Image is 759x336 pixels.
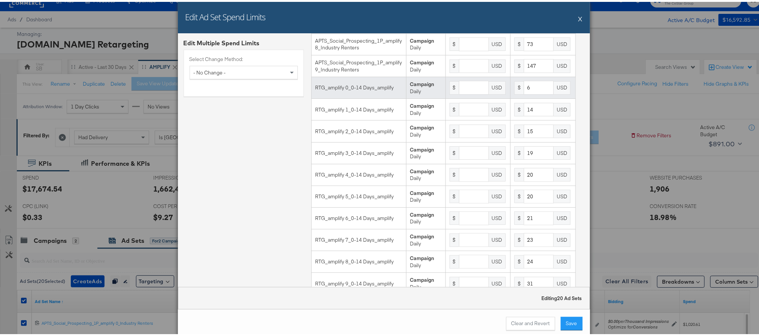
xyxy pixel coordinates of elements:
div: USD [554,101,571,114]
div: $ [450,188,459,201]
td: Daily [406,54,445,75]
div: $ [514,36,524,49]
div: USD [554,144,571,158]
td: Daily [406,271,445,293]
div: USD [554,188,571,201]
strong: Campaign [410,166,435,173]
span: 20 Ad Sets [557,293,582,300]
div: $ [514,232,524,245]
div: USD [489,275,506,288]
div: $ [514,275,524,288]
td: Daily [406,97,445,119]
div: RTG_amplify 0_0-14 Days_amplify [315,82,402,89]
div: RTG_amplify 5_0-14 Days_amplify [315,191,402,198]
td: Daily [406,205,445,227]
td: Daily [406,140,445,162]
button: X [578,9,583,24]
div: RTG_amplify 2_0-14 Days_amplify [315,126,402,133]
td: Daily [406,227,445,249]
div: $ [450,123,459,136]
div: USD [489,36,506,49]
div: $ [514,188,524,201]
div: $ [514,79,524,93]
div: RTG_amplify 7_0-14 Days_amplify [315,235,402,242]
div: USD [554,79,571,93]
div: USD [554,253,571,267]
div: APTS_Social_Prospecting_1P_amplify 9_Industry Renters [315,57,402,71]
div: USD [489,253,506,267]
strong: Campaign [410,36,435,42]
div: USD [489,144,506,158]
div: USD [489,188,506,201]
div: APTS_Social_Prospecting_1P_amplify 8_Industry Renters [315,36,402,49]
div: $ [450,36,459,49]
div: USD [554,210,571,223]
div: Edit Multiple Spend Limits [184,37,304,46]
td: Daily [406,162,445,184]
td: Daily [406,75,445,97]
div: USD [489,58,506,71]
label: Select Change Method: [190,54,298,61]
div: RTG_amplify 6_0-14 Days_amplify [315,213,402,220]
td: Daily [406,119,445,140]
div: USD [554,166,571,180]
strong: Campaign [410,57,435,64]
div: RTG_amplify 9_0-14 Days_amplify [315,278,402,285]
div: RTG_amplify 8_0-14 Days_amplify [315,256,402,263]
div: USD [554,123,571,136]
div: $ [450,253,459,267]
div: $ [450,210,459,223]
span: - No Change - [194,67,226,74]
div: RTG_amplify 3_0-14 Days_amplify [315,148,402,155]
strong: Campaign [410,210,435,216]
strong: Campaign [410,144,435,151]
div: $ [450,166,459,180]
strong: Campaign [410,101,435,107]
div: USD [554,232,571,245]
div: $ [514,253,524,267]
div: USD [489,166,506,180]
div: $ [514,210,524,223]
div: RTG_amplify 1_0-14 Days_amplify [315,104,402,112]
div: $ [514,58,524,71]
div: USD [554,58,571,71]
strong: Campaign [410,253,435,260]
div: $ [514,166,524,180]
div: $ [514,101,524,114]
strong: Campaign [410,231,435,238]
button: Save [561,315,583,329]
strong: Campaign [410,275,435,281]
div: $ [450,58,459,71]
div: USD [554,275,571,288]
strong: Campaign [410,122,435,129]
div: USD [489,101,506,114]
div: USD [489,232,506,245]
td: Daily [406,184,445,205]
div: $ [450,275,459,288]
div: $ [450,101,459,114]
button: Clear and Revert [506,315,555,329]
div: USD [489,123,506,136]
td: Daily [406,31,445,53]
div: $ [450,232,459,245]
div: USD [554,36,571,49]
td: Daily [406,249,445,271]
strong: Campaign [410,79,435,86]
div: $ [514,123,524,136]
div: USD [489,210,506,223]
h2: Edit Ad Set Spend Limits [185,9,266,21]
div: RTG_amplify 4_0-14 Days_amplify [315,169,402,177]
strong: Campaign [410,188,435,195]
div: $ [450,79,459,93]
div: $ [450,144,459,158]
div: $ [514,144,524,158]
strong: Editing [542,293,582,300]
div: USD [489,79,506,93]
